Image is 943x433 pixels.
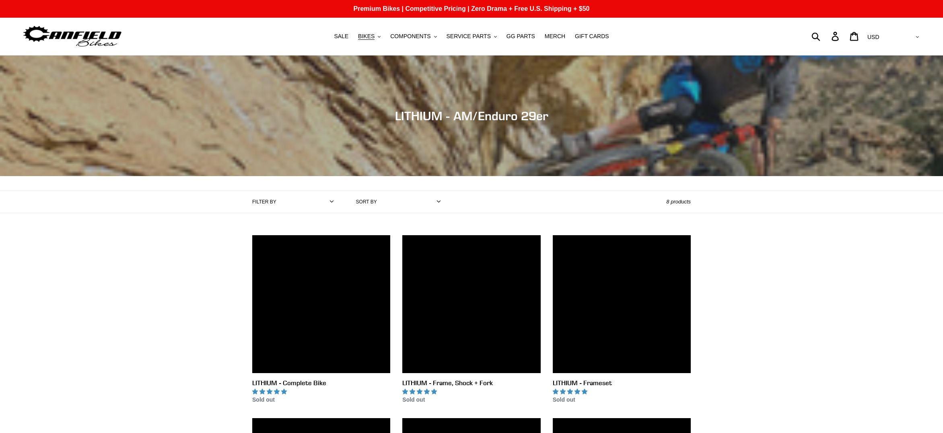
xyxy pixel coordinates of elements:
span: MERCH [545,33,565,40]
label: Filter by [252,198,276,205]
button: BIKES [354,31,385,42]
span: SERVICE PARTS [446,33,490,40]
a: SALE [330,31,352,42]
span: GG PARTS [507,33,535,40]
a: GG PARTS [502,31,539,42]
span: BIKES [358,33,375,40]
span: GIFT CARDS [575,33,609,40]
span: COMPONENTS [390,33,430,40]
label: Sort by [356,198,377,205]
a: MERCH [541,31,569,42]
span: LITHIUM - AM/Enduro 29er [395,109,548,123]
span: SALE [334,33,348,40]
img: Canfield Bikes [22,24,123,49]
span: 8 products [666,199,691,205]
button: SERVICE PARTS [442,31,500,42]
button: COMPONENTS [386,31,441,42]
a: GIFT CARDS [571,31,613,42]
input: Search [816,27,836,45]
